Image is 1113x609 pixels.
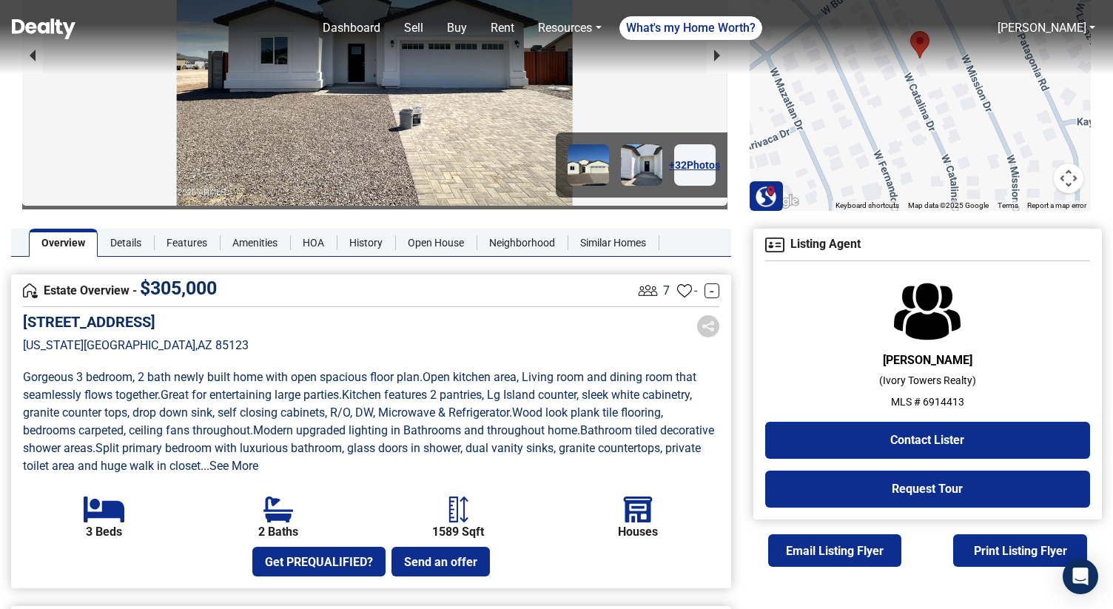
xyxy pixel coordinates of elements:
img: Listing View [635,277,661,303]
img: Image [568,144,609,186]
b: Houses [618,525,658,539]
button: Get PREQUALIFIED? [252,547,386,576]
button: Contact Lister [765,422,1090,459]
h4: Estate Overview - [23,283,635,299]
p: [US_STATE][GEOGRAPHIC_DATA] , AZ 85123 [23,337,249,354]
a: HOA [290,229,337,257]
a: Sell [398,13,429,43]
img: Search Homes at Dealty [755,185,777,207]
a: ...See More [201,459,258,473]
span: 7 [663,282,670,300]
img: Favourites [677,283,692,298]
a: [PERSON_NAME] [998,21,1086,35]
p: ( Ivory Towers Realty ) [765,373,1090,388]
span: Map data ©2025 Google [908,201,989,209]
a: What's my Home Worth? [619,16,762,40]
img: Image [621,144,662,186]
span: Bathroom tiled decorative shower areas . [23,423,717,455]
a: Rent [485,13,520,43]
div: Open Intercom Messenger [1063,559,1098,594]
b: 1589 Sqft [432,525,484,539]
iframe: BigID CMP Widget [7,565,52,609]
b: 2 Baths [258,525,298,539]
span: - [694,282,697,300]
h5: [STREET_ADDRESS] [23,313,249,331]
p: MLS # 6914413 [765,394,1090,410]
h4: Listing Agent [765,238,1090,252]
a: Dashboard [317,13,386,43]
a: Amenities [220,229,290,257]
a: Neighborhood [477,229,568,257]
a: +32Photos [674,144,716,186]
span: Wood look plank tile flooring, bedrooms carpeted, ceiling fans throughout . [23,406,666,437]
a: [PERSON_NAME] [992,13,1101,43]
img: Agent [765,238,784,252]
span: Open kitchen area, Living room and dining room that seamlessly flows together . [23,370,699,402]
b: 3 Beds [86,525,122,539]
span: $ 305,000 [140,277,217,299]
span: Kitchen features 2 pantries, Lg Island counter, sleek white cabinetry, granite counter tops, drop... [23,388,695,420]
span: Great for entertaining large parties . [161,388,342,402]
button: Send an offer [391,547,490,576]
a: Buy [441,13,473,43]
button: Map camera controls [1054,164,1083,193]
span: Modern upgraded lighting in Bathrooms and throughout home . [253,423,580,437]
a: Details [98,229,154,257]
a: History [337,229,395,257]
a: Report a map error [1027,201,1086,209]
button: Request Tour [765,471,1090,508]
button: Print Listing Flyer [953,534,1087,567]
img: Dealty - Buy, Sell & Rent Homes [12,18,75,39]
img: Agent [894,282,961,341]
a: Resources [532,13,607,43]
button: Email Listing Flyer [768,534,902,567]
h6: [PERSON_NAME] [765,353,1090,367]
img: Overview [23,283,38,298]
a: Overview [29,229,98,257]
a: Similar Homes [568,229,659,257]
a: Open House [395,229,477,257]
a: - [705,283,719,298]
a: Terms (opens in new tab) [998,201,1018,209]
span: Gorgeous 3 bedroom, 2 bath newly built home with open spacious floor plan . [23,370,423,384]
span: Split primary bedroom with luxurious bathroom, glass doors in shower, dual vanity sinks, granite ... [23,441,704,473]
button: Keyboard shortcuts [835,201,899,211]
a: Features [154,229,220,257]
